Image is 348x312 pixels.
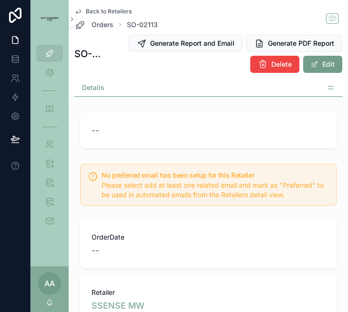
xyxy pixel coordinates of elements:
span: OrderDate [92,232,325,242]
span: Please select add at least one related email and mark as "Preferred" to be used in automated emai... [102,181,324,199]
button: Generate PDF Report [246,35,342,52]
span: -- [92,244,99,257]
span: Details [82,83,104,92]
span: AA [44,278,55,289]
h1: SO-02113 [74,47,106,60]
span: Orders [92,20,113,30]
a: Orders [74,19,113,30]
a: Back to Retailers [74,8,132,15]
span: Back to Retailers [86,8,132,15]
a: SO-02113 [127,20,158,30]
span: Generate Report and Email [150,39,235,48]
span: Delete [271,60,292,69]
button: Generate Report and Email [129,35,243,52]
span: Generate PDF Report [268,39,334,48]
div: scrollable content [31,38,69,242]
img: App logo [36,17,63,21]
h5: No preferred email has been setup for this Retailer [102,172,328,179]
span: -- [92,124,99,137]
button: Edit [303,56,342,73]
div: Please select add at least one related email and mark as "Preferred" to be used in automated emai... [102,181,328,200]
span: Retailer [92,288,325,297]
button: Delete [250,56,299,73]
